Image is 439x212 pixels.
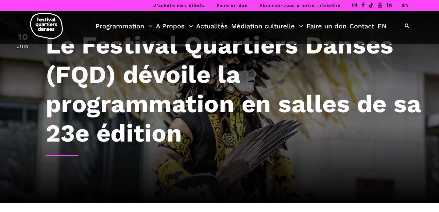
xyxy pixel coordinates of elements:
[231,21,303,32] a: Médiation culturelle
[349,21,374,32] a: Contact
[402,3,409,8] a: EN
[95,21,153,32] a: Programmation
[30,13,63,39] img: logo-fqd-med
[153,3,205,8] a: J’achète mes billets
[17,44,29,49] div: Juin
[378,21,387,32] a: EN
[156,21,193,32] a: A Propos
[217,3,248,8] a: Faire un don
[196,21,228,32] a: Actualités
[46,30,422,148] h1: Le Festival Quartiers Danses (FQD) dévoile la programmation en salles de sa 23e édition
[307,21,346,32] a: Faire un don
[260,3,341,8] a: Abonnez-vous à notre infolettre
